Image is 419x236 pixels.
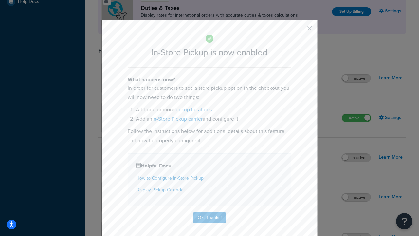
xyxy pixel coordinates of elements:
h4: What happens now? [128,76,291,84]
p: In order for customers to see a store pickup option in the checkout you will now need to do two t... [128,84,291,102]
button: Ok, Thanks! [193,212,226,223]
li: Add one or more . [136,105,291,114]
a: pickup locations [174,106,212,113]
h4: Helpful Docs [136,162,283,170]
h2: In-Store Pickup is now enabled [128,48,291,57]
a: Display Pickup Calendar [136,187,185,193]
a: How to Configure In-Store Pickup [136,175,204,182]
li: Add an and configure it. [136,114,291,124]
a: In-Store Pickup carrier [152,115,203,123]
p: Follow the instructions below for additional details about this feature and how to properly confi... [128,127,291,145]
